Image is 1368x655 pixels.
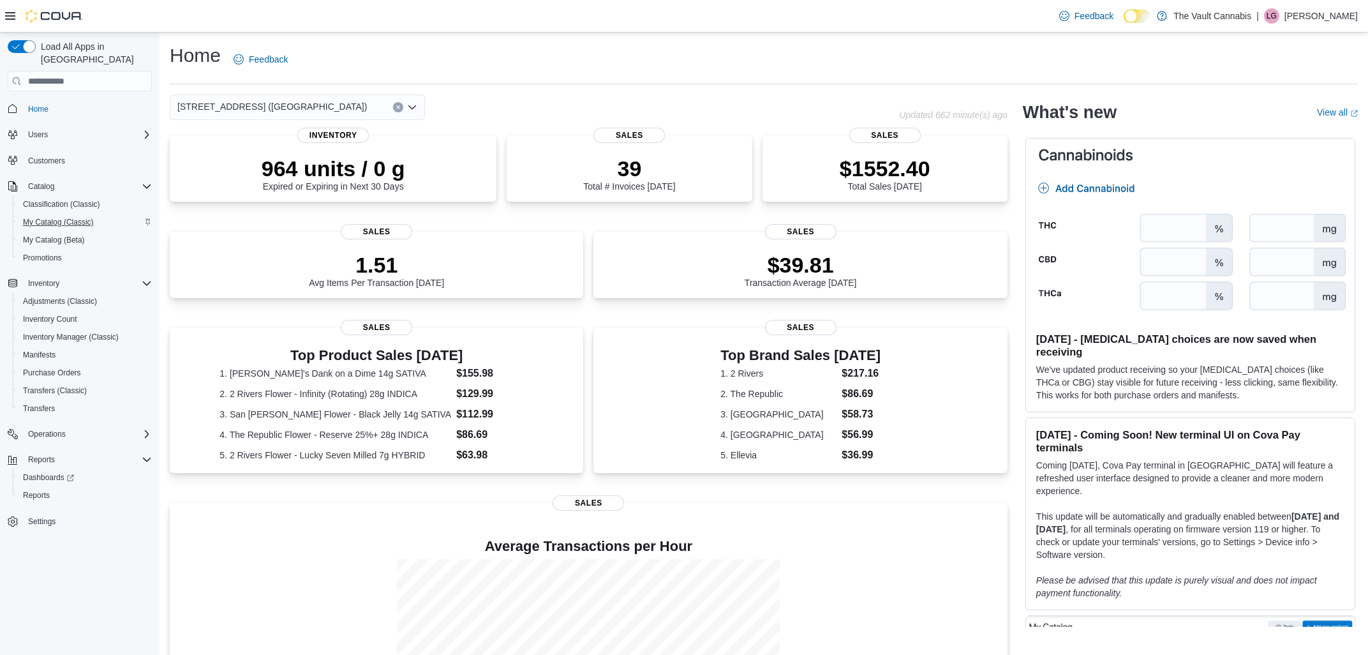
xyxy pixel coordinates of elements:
[1267,8,1277,24] span: LG
[28,104,48,114] span: Home
[177,99,367,114] span: [STREET_ADDRESS] ([GEOGRAPHIC_DATA])
[23,179,59,194] button: Catalog
[28,516,56,527] span: Settings
[23,314,77,324] span: Inventory Count
[23,452,60,467] button: Reports
[393,102,403,112] button: Clear input
[456,448,533,463] dd: $63.98
[407,102,417,112] button: Open list of options
[23,276,152,291] span: Inventory
[23,217,94,227] span: My Catalog (Classic)
[18,329,152,345] span: Inventory Manager (Classic)
[1036,510,1344,561] p: This update will be automatically and gradually enabled between , for all terminals operating on ...
[18,365,86,380] a: Purchase Orders
[13,231,157,249] button: My Catalog (Beta)
[842,448,881,463] dd: $36.99
[13,364,157,382] button: Purchase Orders
[3,126,157,144] button: Users
[23,127,152,142] span: Users
[1036,428,1344,454] h3: [DATE] - Coming Soon! New terminal UI on Cova Pay terminals
[3,425,157,443] button: Operations
[23,426,152,442] span: Operations
[583,156,675,181] p: 39
[745,252,857,288] div: Transaction Average [DATE]
[840,156,930,192] div: Total Sales [DATE]
[13,249,157,267] button: Promotions
[13,486,157,504] button: Reports
[18,470,79,485] a: Dashboards
[1350,110,1358,117] svg: External link
[23,127,53,142] button: Users
[456,427,533,442] dd: $86.69
[23,179,152,194] span: Catalog
[765,320,836,335] span: Sales
[28,429,66,439] span: Operations
[18,383,92,398] a: Transfers (Classic)
[849,128,921,143] span: Sales
[219,408,451,421] dt: 3. San [PERSON_NAME] Flower - Black Jelly 14g SATIVA
[3,151,157,170] button: Customers
[1036,333,1344,358] h3: [DATE] - [MEDICAL_DATA] choices are now saved when receiving
[18,232,90,248] a: My Catalog (Beta)
[553,495,624,511] span: Sales
[23,350,56,360] span: Manifests
[170,43,221,68] h1: Home
[13,469,157,486] a: Dashboards
[28,181,54,192] span: Catalog
[23,368,81,378] span: Purchase Orders
[1036,575,1317,598] em: Please be advised that this update is purely visual and does not impact payment functionality.
[840,156,930,181] p: $1552.40
[18,347,152,363] span: Manifests
[13,195,157,213] button: Classification (Classic)
[249,53,288,66] span: Feedback
[13,292,157,310] button: Adjustments (Classic)
[23,100,152,116] span: Home
[765,224,836,239] span: Sales
[13,213,157,231] button: My Catalog (Classic)
[18,215,152,230] span: My Catalog (Classic)
[23,276,64,291] button: Inventory
[23,296,97,306] span: Adjustments (Classic)
[1036,459,1344,497] p: Coming [DATE], Cova Pay terminal in [GEOGRAPHIC_DATA] will feature a refreshed user interface des...
[23,472,74,483] span: Dashboards
[28,156,65,166] span: Customers
[309,252,444,288] div: Avg Items Per Transaction [DATE]
[18,250,67,266] a: Promotions
[18,329,124,345] a: Inventory Manager (Classic)
[18,197,152,212] span: Classification (Classic)
[3,99,157,117] button: Home
[23,153,70,169] a: Customers
[18,250,152,266] span: Promotions
[18,383,152,398] span: Transfers (Classic)
[720,367,836,380] dt: 1. 2 Rivers
[720,428,836,441] dt: 4. [GEOGRAPHIC_DATA]
[18,347,61,363] a: Manifests
[180,539,997,554] h4: Average Transactions per Hour
[23,403,55,414] span: Transfers
[23,253,62,263] span: Promotions
[842,386,881,402] dd: $86.69
[720,449,836,462] dt: 5. Ellevia
[18,365,152,380] span: Purchase Orders
[1074,10,1113,22] span: Feedback
[18,215,99,230] a: My Catalog (Classic)
[720,388,836,400] dt: 2. The Republic
[3,177,157,195] button: Catalog
[23,514,61,529] a: Settings
[1036,511,1339,534] strong: [DATE] and [DATE]
[18,470,152,485] span: Dashboards
[456,366,533,381] dd: $155.98
[18,294,102,309] a: Adjustments (Classic)
[13,382,157,400] button: Transfers (Classic)
[219,428,451,441] dt: 4. The Republic Flower - Reserve 25%+ 28g INDICA
[1124,10,1150,23] input: Dark Mode
[23,426,71,442] button: Operations
[13,346,157,364] button: Manifests
[341,224,412,239] span: Sales
[219,388,451,400] dt: 2. 2 Rivers Flower - Infinity (Rotating) 28g INDICA
[23,386,87,396] span: Transfers (Classic)
[13,328,157,346] button: Inventory Manager (Classic)
[23,199,100,209] span: Classification (Classic)
[28,455,55,465] span: Reports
